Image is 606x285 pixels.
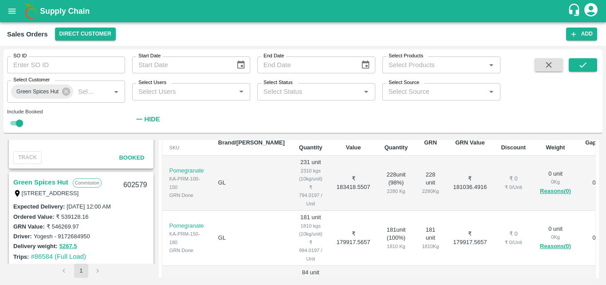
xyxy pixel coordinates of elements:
div: 228 unit ( 98 %) [384,171,408,196]
button: Select DC [55,28,116,40]
input: Select Status [260,86,358,97]
td: GL [211,211,292,266]
input: Select Customer [75,86,96,97]
div: GRN Done [169,246,204,254]
div: Include Booked [7,108,125,116]
b: Ordered Quantity [299,134,323,151]
label: Delivery weight: [13,243,58,249]
div: ₹ 0 / Unit [501,238,526,246]
div: 1810 kgs (10kg/unit) [299,222,323,238]
div: 0 unit [540,170,571,197]
td: ₹ 179917.5657 [446,211,494,266]
td: 181 unit [292,211,330,266]
td: GL [211,156,292,211]
div: ₹ 994.0197 / Unit [299,238,323,263]
label: GRN Value: [13,223,45,230]
input: End Date [257,56,354,73]
b: GRN Value [455,139,484,146]
b: Allotted Quantity [384,134,408,151]
label: Select Source [389,79,419,86]
label: [DATE] 12:00 AM [67,203,110,210]
span: Green Spices Hut [11,87,64,96]
label: ₹ 546269.97 [47,223,79,230]
input: Start Date [132,56,229,73]
button: Reasons(0) [540,186,571,197]
div: GRN Done [169,191,204,199]
div: 1810 Kg [384,242,408,250]
button: Hide [132,112,162,127]
button: Open [110,86,122,97]
button: Open [360,86,372,97]
label: Select Products [389,52,423,60]
div: 1810 Kg [422,242,439,250]
div: 2310 kgs (10kg/unit) [299,167,323,183]
span: Booked [119,154,144,161]
div: account of current user [583,2,599,20]
td: 231 unit [292,156,330,211]
label: Start Date [138,52,161,60]
div: 181 unit ( 100 %) [384,226,408,251]
div: ₹ 794.0197 / Unit [299,183,323,208]
button: 5267.5 [59,241,77,252]
div: 2280 Kg [384,187,408,195]
div: KA-PRM-100-150 [169,175,204,191]
td: ₹ 183418.5507 [330,156,378,211]
b: Ordered Value [342,134,365,151]
label: [STREET_ADDRESS] [22,190,79,197]
a: #86584 (Full Load) [31,253,86,260]
div: SKU [169,144,204,152]
div: 2280 Kg [422,187,439,195]
b: Returned Weight [543,134,568,151]
td: ₹ 179917.5657 [330,211,378,266]
strong: Hide [144,116,160,123]
button: Choose date [232,56,249,73]
div: 181 unit [422,226,439,251]
label: Select Status [264,79,293,86]
label: Ordered Value: [13,213,54,220]
label: Expected Delivery : [13,203,65,210]
p: Pomegranate [169,167,204,175]
p: Pomegranate [169,222,204,230]
b: Supply Chain [40,7,90,16]
input: Select Users [135,86,233,97]
button: page 1 [74,264,88,278]
div: Green Spices Hut [11,84,73,99]
label: SO ID [13,52,27,60]
button: Open [485,86,497,97]
input: Select Products [385,59,483,71]
button: Open [236,86,247,97]
div: 602579 [118,175,152,196]
label: ₹ 539128.16 [56,213,88,220]
label: Select Users [138,79,166,86]
div: ₹ 0 [501,175,526,183]
button: Open [485,59,497,71]
label: Select Customer [13,76,50,84]
a: Supply Chain [40,5,567,17]
b: P.D. Discount [501,134,526,151]
nav: pagination navigation [56,264,106,278]
button: Reasons(0) [540,241,571,252]
button: Choose date [357,56,374,73]
label: Yogesh - 9172684950 [34,233,90,240]
div: 0 Kg [540,178,571,186]
input: Enter SO ID [7,56,125,73]
button: open drawer [2,1,22,21]
div: 228 unit [422,171,439,196]
td: ₹ 181036.4916 [446,156,494,211]
a: Green Spices Hut [13,177,68,188]
b: Brand/[PERSON_NAME] [218,139,285,146]
label: Trips: [13,253,29,260]
div: Sales Orders [7,28,48,40]
b: GRN [424,139,437,146]
div: customer-support [567,3,583,19]
img: logo [22,2,40,20]
label: End Date [264,52,284,60]
input: Select Source [385,86,483,97]
div: 0 Kg [540,233,571,241]
div: KA-PRM-150-180 [169,230,204,246]
button: Add [566,28,597,40]
p: Commission [73,178,102,188]
div: ₹ 0 / Unit [501,183,526,191]
div: ₹ 0 [501,230,526,238]
label: Driver: [13,233,32,240]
